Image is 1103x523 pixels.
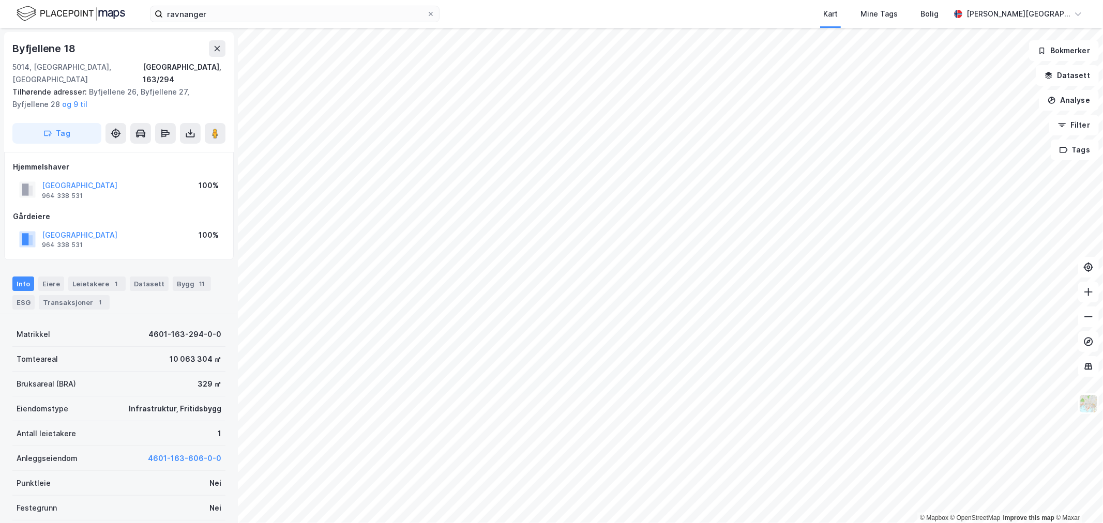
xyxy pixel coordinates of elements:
button: Bokmerker [1029,40,1099,61]
div: Anleggseiendom [17,452,78,465]
div: Transaksjoner [39,295,110,310]
div: 100% [199,179,219,192]
div: Mine Tags [860,8,898,20]
div: Antall leietakere [17,427,76,440]
button: Filter [1049,115,1099,135]
span: Tilhørende adresser: [12,87,89,96]
div: [GEOGRAPHIC_DATA], 163/294 [143,61,225,86]
div: 329 ㎡ [198,378,221,390]
div: Kart [823,8,838,20]
div: Hjemmelshaver [13,161,225,173]
button: Analyse [1039,90,1099,111]
div: 1 [95,297,105,307]
div: Punktleie [17,477,51,489]
input: Søk på adresse, matrikkel, gårdeiere, leietakere eller personer [163,6,427,22]
div: 5014, [GEOGRAPHIC_DATA], [GEOGRAPHIC_DATA] [12,61,143,86]
div: Eiendomstype [17,403,68,415]
div: 1 [111,279,122,289]
div: Leietakere [68,276,126,291]
div: Gårdeiere [13,210,225,223]
div: Matrikkel [17,328,50,341]
div: Infrastruktur, Fritidsbygg [129,403,221,415]
a: Improve this map [1003,514,1054,521]
img: Z [1079,394,1098,413]
div: Bygg [173,276,211,291]
div: Festegrunn [17,502,57,514]
iframe: Chat Widget [1051,473,1103,523]
div: 4601-163-294-0-0 [148,328,221,341]
div: Nei [209,477,221,489]
div: Tomteareal [17,353,58,365]
div: Byfjellene 26, Byfjellene 27, Byfjellene 28 [12,86,217,111]
button: 4601-163-606-0-0 [148,452,221,465]
div: 964 338 531 [42,241,83,249]
div: Eiere [38,276,64,291]
div: [PERSON_NAME][GEOGRAPHIC_DATA] [966,8,1070,20]
div: 1 [218,427,221,440]
div: Nei [209,502,221,514]
div: 100% [199,229,219,241]
div: 11 [197,279,207,289]
button: Tag [12,123,101,144]
div: Byfjellene 18 [12,40,77,57]
img: logo.f888ab2527a4732fd821a326f86c7f29.svg [17,5,125,23]
a: OpenStreetMap [950,514,1001,521]
button: Tags [1051,140,1099,160]
div: ESG [12,295,35,310]
div: Bruksareal (BRA) [17,378,76,390]
div: 964 338 531 [42,192,83,200]
div: Datasett [130,276,169,291]
a: Mapbox [920,514,948,521]
div: Bolig [920,8,939,20]
button: Datasett [1036,65,1099,86]
div: Info [12,276,34,291]
div: 10 063 304 ㎡ [170,353,221,365]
